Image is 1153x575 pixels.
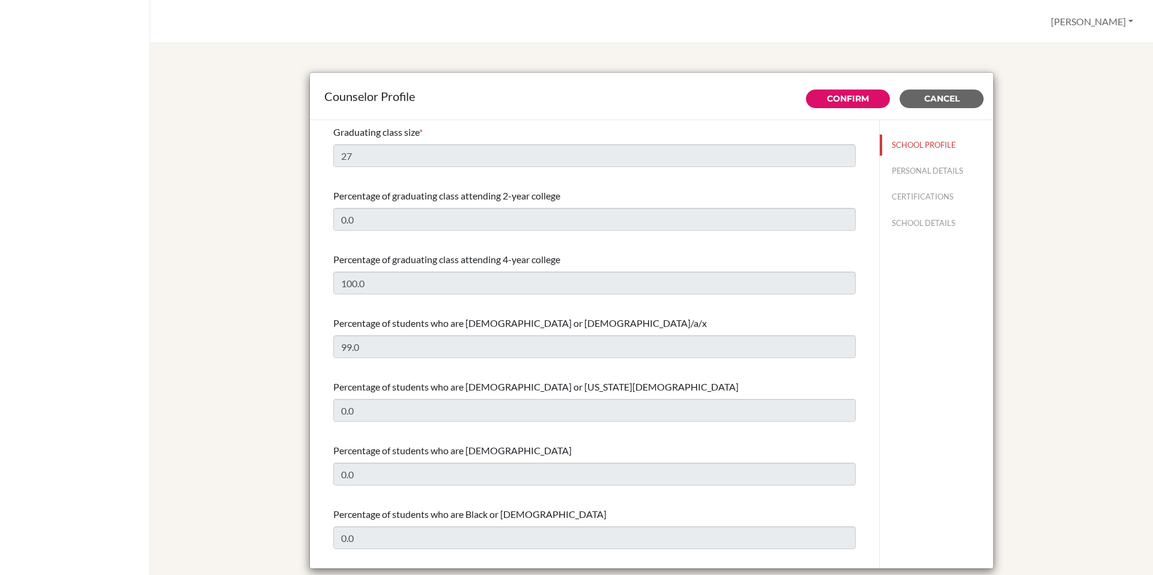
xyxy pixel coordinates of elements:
span: Percentage of students who are [DEMOGRAPHIC_DATA] [333,445,572,456]
button: SCHOOL PROFILE [880,135,993,156]
button: CERTIFICATIONS [880,186,993,207]
span: Percentage of students who are [DEMOGRAPHIC_DATA] or [DEMOGRAPHIC_DATA]/a/x [333,317,707,329]
span: Percentage of graduating class attending 4-year college [333,254,560,265]
span: Graduating class size [333,126,419,138]
button: SCHOOL DETAILS [880,213,993,234]
span: Percentage of graduating class attending 2-year college [333,190,560,201]
span: Percentage of students who are Black or [DEMOGRAPHIC_DATA] [333,508,607,520]
span: Percentage of students who are [DEMOGRAPHIC_DATA] or [US_STATE][DEMOGRAPHIC_DATA] [333,381,739,392]
div: Counselor Profile [324,87,979,105]
button: PERSONAL DETAILS [880,160,993,181]
button: [PERSON_NAME] [1046,10,1139,33]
